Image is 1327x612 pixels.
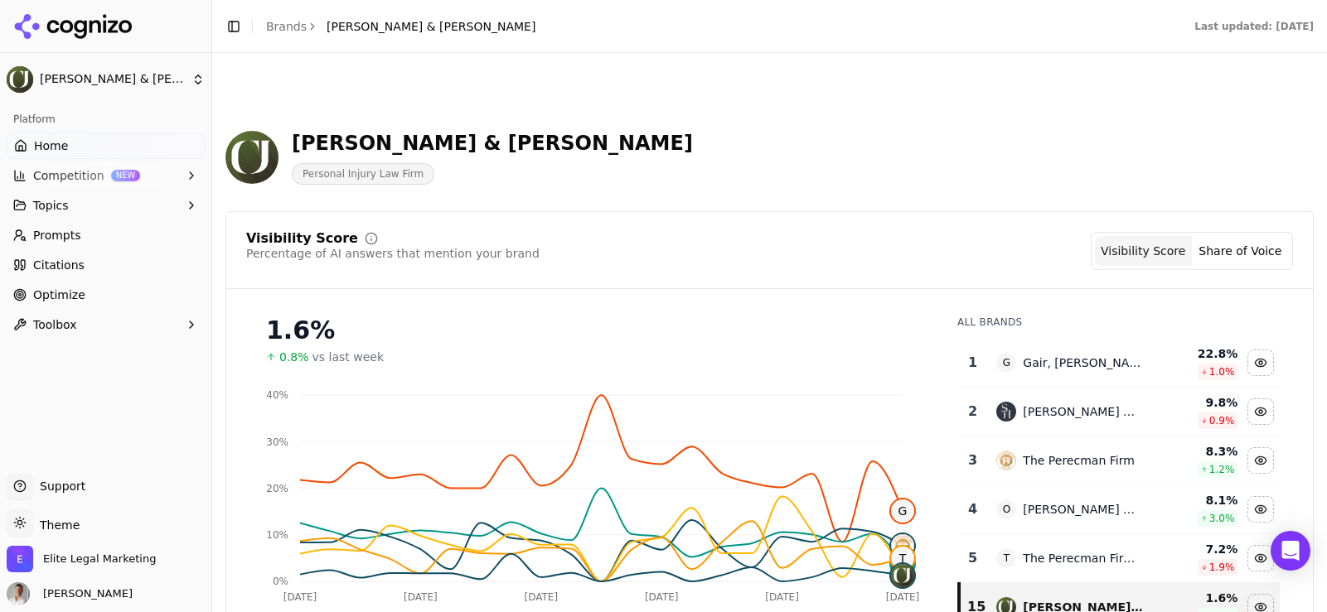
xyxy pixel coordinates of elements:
[34,137,68,154] span: Home
[1209,512,1235,525] span: 3.0 %
[1194,20,1314,33] div: Last updated: [DATE]
[1209,463,1235,476] span: 1.2 %
[996,353,1016,373] span: G
[1156,443,1238,460] div: 8.3 %
[33,287,85,303] span: Optimize
[1095,236,1192,266] button: Visibility Score
[1156,345,1238,362] div: 22.8 %
[1156,394,1238,411] div: 9.8 %
[1023,452,1134,469] div: The Perecman Firm
[1247,545,1274,571] button: Hide the perecman firm, p.l.l.c. data
[959,485,1280,534] tr: 4O[PERSON_NAME] & Associates, Pllc8.1%3.0%Hide oresky & associates, pllc data
[996,499,1016,519] span: O
[33,257,85,273] span: Citations
[1023,354,1142,371] div: Gair, [PERSON_NAME], [PERSON_NAME], [PERSON_NAME], [PERSON_NAME], [PERSON_NAME], [PERSON_NAME] & ...
[273,576,288,587] tspan: 0%
[7,192,205,219] button: Topics
[891,547,914,570] span: T
[996,548,1016,568] span: T
[33,227,81,243] span: Prompts
[266,18,535,35] nav: breadcrumb
[525,591,559,603] tspan: [DATE]
[33,197,69,214] span: Topics
[266,316,924,345] div: 1.6 %
[959,388,1280,436] tr: 2shulman & hill[PERSON_NAME] & [PERSON_NAME]9.8%0.9%Hide shulman & hill data
[33,518,80,532] span: Theme
[266,529,288,541] tspan: 10%
[7,222,205,248] a: Prompts
[966,499,980,519] div: 4
[645,591,679,603] tspan: [DATE]
[966,548,980,568] div: 5
[1023,403,1142,420] div: [PERSON_NAME] & [PERSON_NAME]
[292,130,693,157] div: [PERSON_NAME] & [PERSON_NAME]
[246,245,540,262] div: Percentage of AI answers that mention your brand
[1247,496,1274,523] button: Hide oresky & associates, pllc data
[7,582,133,605] button: Open user button
[7,582,30,605] img: Eric Bersano
[266,483,288,494] tspan: 20%
[966,451,980,470] div: 3
[1209,365,1235,378] span: 1.0 %
[1156,541,1238,557] div: 7.2 %
[1247,349,1274,376] button: Hide gair, gair, conason, rubinowitz, bloom, hershenhorn, steigman & mackauf data
[1156,492,1238,508] div: 8.1 %
[7,311,205,338] button: Toolbox
[312,349,385,365] span: vs last week
[283,591,317,603] tspan: [DATE]
[40,72,185,87] span: [PERSON_NAME] & [PERSON_NAME]
[279,349,309,365] span: 0.8%
[292,163,434,185] span: Personal Injury Law Firm
[1156,590,1238,606] div: 1.6 %
[891,564,914,587] img: cohen & jaffe
[266,389,288,401] tspan: 40%
[7,106,205,133] div: Platform
[36,586,133,601] span: [PERSON_NAME]
[1247,447,1274,474] button: Hide the perecman firm data
[7,162,205,189] button: CompetitionNEW
[959,436,1280,485] tr: 3the perecman firmThe Perecman Firm8.3%1.2%Hide the perecman firm data
[266,20,307,33] a: Brands
[33,478,85,494] span: Support
[996,402,1016,422] img: shulman & hill
[1023,501,1142,518] div: [PERSON_NAME] & Associates, Pllc
[7,133,205,159] a: Home
[7,546,33,572] img: Elite Legal Marketing
[1192,236,1289,266] button: Share of Voice
[966,353,980,373] div: 1
[1271,531,1310,571] div: Open Intercom Messenger
[7,282,205,308] a: Optimize
[404,591,438,603] tspan: [DATE]
[959,339,1280,388] tr: 1GGair, [PERSON_NAME], [PERSON_NAME], [PERSON_NAME], [PERSON_NAME], [PERSON_NAME], [PERSON_NAME] ...
[891,534,914,557] img: the perecman firm
[957,316,1280,329] div: All Brands
[765,591,799,603] tspan: [DATE]
[966,402,980,422] div: 2
[891,499,914,523] span: G
[1209,561,1235,574] span: 1.9 %
[246,232,358,245] div: Visibility Score
[1209,414,1235,427] span: 0.9 %
[7,66,33,93] img: Cohen & Jaffe
[959,534,1280,583] tr: 5TThe Perecman Firm, P.l.l.c.7.2%1.9%Hide the perecman firm, p.l.l.c. data
[43,552,156,566] span: Elite Legal Marketing
[225,131,278,184] img: Cohen & Jaffe
[1247,398,1274,425] button: Hide shulman & hill data
[886,591,920,603] tspan: [DATE]
[33,316,77,333] span: Toolbox
[996,451,1016,470] img: the perecman firm
[7,252,205,278] a: Citations
[1023,550,1142,566] div: The Perecman Firm, P.l.l.c.
[7,546,156,572] button: Open organization switcher
[327,18,535,35] span: [PERSON_NAME] & [PERSON_NAME]
[266,436,288,448] tspan: 30%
